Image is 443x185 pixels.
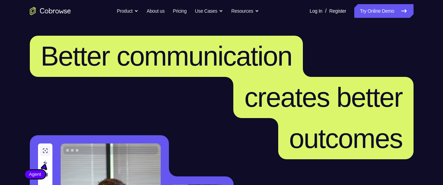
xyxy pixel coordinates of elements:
a: Go to the home page [30,7,71,15]
a: Register [329,4,346,18]
a: Log In [310,4,322,18]
span: Better communication [41,41,292,71]
button: Product [117,4,138,18]
span: Agent [25,171,45,178]
button: Resources [231,4,259,18]
span: creates better [244,82,402,113]
a: About us [147,4,164,18]
a: Pricing [173,4,186,18]
span: outcomes [289,123,403,154]
a: Try Online Demo [354,4,413,18]
button: Use Cases [195,4,223,18]
span: / [325,7,327,15]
